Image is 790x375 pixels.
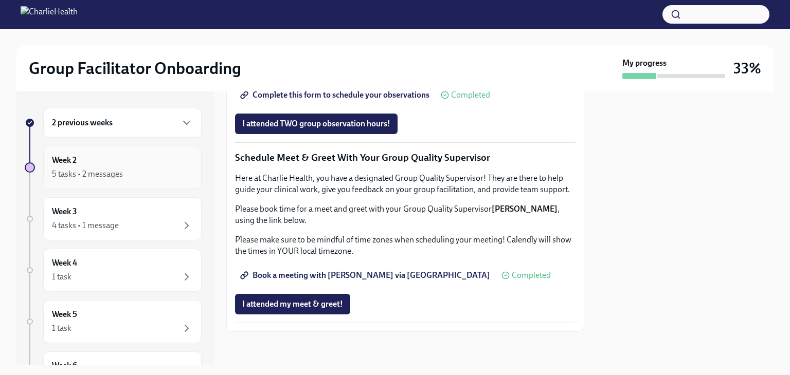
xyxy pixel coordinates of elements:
div: 4 tasks • 1 message [52,220,119,231]
h6: 2 previous weeks [52,117,113,128]
div: 2 previous weeks [43,108,202,138]
h6: Week 4 [52,257,77,269]
a: Complete this form to schedule your observations [235,85,437,105]
img: CharlieHealth [21,6,78,23]
h6: Week 5 [52,309,77,320]
strong: My progress [622,58,667,69]
a: Week 41 task [25,249,202,292]
a: Week 25 tasks • 2 messages [25,146,202,189]
span: Complete this form to schedule your observations [242,90,429,100]
h6: Week 3 [52,206,77,217]
span: Completed [451,91,490,99]
p: Please book time for a meet and greet with your Group Quality Supervisor , using the link below. [235,203,576,226]
strong: [PERSON_NAME] [492,204,558,214]
p: Please make sure to be mindful of time zones when scheduling your meeting! Calendly will show the... [235,234,576,257]
h2: Group Facilitator Onboarding [29,58,241,79]
button: I attended TWO group observation hours! [235,114,398,134]
span: I attended TWO group observation hours! [242,119,390,129]
span: Book a meeting with [PERSON_NAME] via [GEOGRAPHIC_DATA] [242,270,490,280]
h6: Week 2 [52,155,77,166]
h6: Week 6 [52,360,77,371]
h3: 33% [733,59,761,78]
p: Here at Charlie Health, you have a designated Group Quality Supervisor! They are there to help gu... [235,173,576,195]
button: I attended my meet & greet! [235,294,350,314]
div: 1 task [52,271,71,283]
p: Schedule Meet & Greet With Your Group Quality Supervisor [235,151,576,164]
span: I attended my meet & greet! [242,299,343,309]
div: 5 tasks • 2 messages [52,168,123,180]
a: Week 51 task [25,300,202,343]
a: Week 34 tasks • 1 message [25,197,202,240]
div: 1 task [52,323,71,334]
a: Book a meeting with [PERSON_NAME] via [GEOGRAPHIC_DATA] [235,265,497,286]
span: Completed [512,271,551,279]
